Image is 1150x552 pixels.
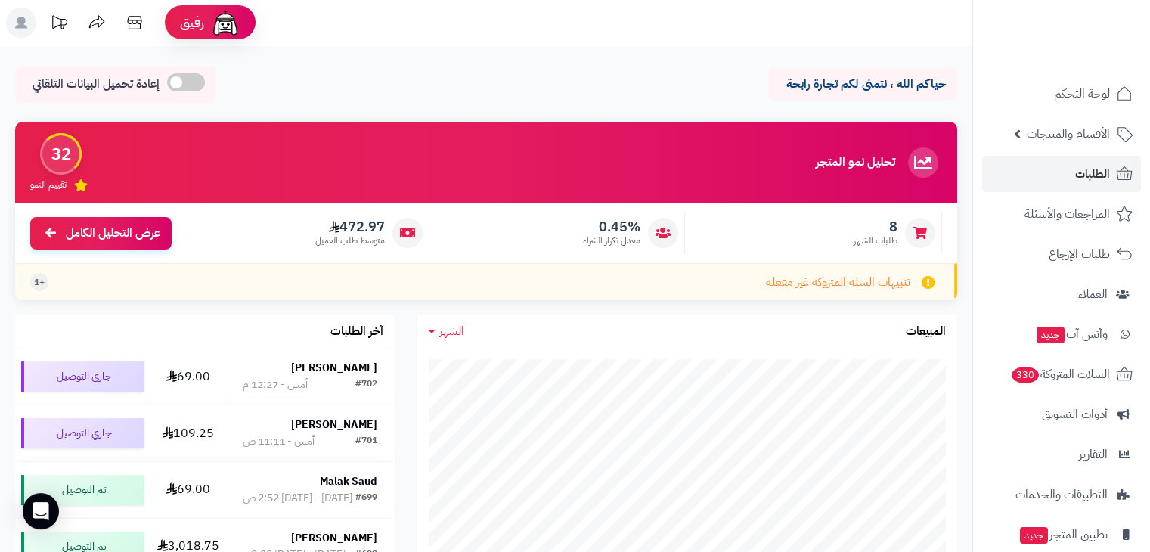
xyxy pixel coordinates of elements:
h3: تحليل نمو المتجر [816,156,895,169]
a: التقارير [982,436,1141,473]
span: 472.97 [315,219,385,235]
div: تم التوصيل [21,475,144,505]
span: جديد [1037,327,1065,343]
a: أدوات التسويق [982,396,1141,433]
span: الشهر [439,322,464,340]
span: 8 [854,219,897,235]
span: أدوات التسويق [1042,404,1108,425]
div: جاري التوصيل [21,418,144,448]
img: ai-face.png [210,8,240,38]
a: العملاء [982,276,1141,312]
span: السلات المتروكة [1010,364,1110,385]
span: لوحة التحكم [1054,83,1110,104]
span: جديد [1020,527,1048,544]
td: 109.25 [150,405,226,461]
a: المراجعات والأسئلة [982,196,1141,232]
span: متوسط طلب العميل [315,234,385,247]
span: +1 [34,276,45,289]
span: طلبات الإرجاع [1049,243,1110,265]
h3: آخر الطلبات [330,325,383,339]
td: 69.00 [150,349,226,405]
span: 330 [1012,367,1039,383]
a: السلات المتروكة330 [982,356,1141,392]
span: المراجعات والأسئلة [1024,203,1110,225]
a: الطلبات [982,156,1141,192]
span: تطبيق المتجر [1018,524,1108,545]
span: تنبيهات السلة المتروكة غير مفعلة [766,274,910,291]
a: لوحة التحكم [982,76,1141,112]
div: [DATE] - [DATE] 2:52 ص [243,491,352,506]
span: رفيق [180,14,204,32]
span: تقييم النمو [30,178,67,191]
a: عرض التحليل الكامل [30,217,172,250]
span: الأقسام والمنتجات [1027,123,1110,144]
div: #699 [355,491,377,506]
span: معدل تكرار الشراء [583,234,640,247]
div: أمس - 11:11 ص [243,434,315,449]
span: 0.45% [583,219,640,235]
h3: المبيعات [906,325,946,339]
span: الطلبات [1075,163,1110,185]
strong: Malak Saud [320,473,377,489]
div: Open Intercom Messenger [23,493,59,529]
span: التطبيقات والخدمات [1015,484,1108,505]
strong: [PERSON_NAME] [291,530,377,546]
td: 69.00 [150,462,226,518]
p: حياكم الله ، نتمنى لكم تجارة رابحة [780,76,946,93]
span: إعادة تحميل البيانات التلقائي [33,76,160,93]
span: وآتس آب [1035,324,1108,345]
span: عرض التحليل الكامل [66,225,160,242]
div: #702 [355,377,377,392]
span: التقارير [1079,444,1108,465]
div: جاري التوصيل [21,361,144,392]
div: #701 [355,434,377,449]
span: العملاء [1078,284,1108,305]
a: التطبيقات والخدمات [982,476,1141,513]
span: طلبات الشهر [854,234,897,247]
a: تحديثات المنصة [40,8,78,42]
div: أمس - 12:27 م [243,377,308,392]
a: الشهر [429,323,464,340]
a: طلبات الإرجاع [982,236,1141,272]
strong: [PERSON_NAME] [291,360,377,376]
a: وآتس آبجديد [982,316,1141,352]
strong: [PERSON_NAME] [291,417,377,433]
